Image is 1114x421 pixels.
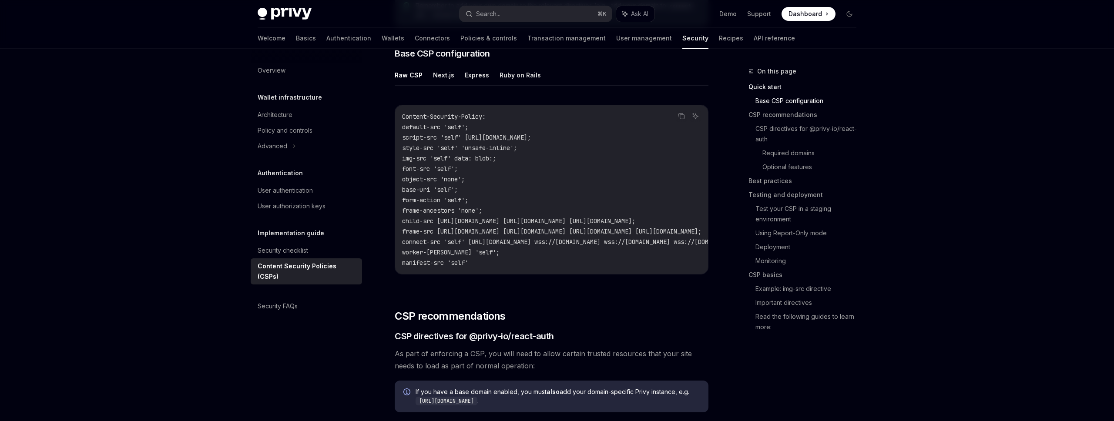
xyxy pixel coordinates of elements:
[395,309,506,323] span: CSP recommendations
[395,47,490,60] span: Base CSP configuration
[465,65,489,85] button: Express
[755,310,863,334] a: Read the following guides to learn more:
[690,110,701,122] button: Ask AI
[258,301,298,311] div: Security FAQs
[748,268,863,282] a: CSP basics
[402,134,531,141] span: script-src 'self' [URL][DOMAIN_NAME];
[631,10,648,18] span: Ask AI
[258,185,313,196] div: User authentication
[258,141,287,151] div: Advanced
[402,165,458,173] span: font-src 'self';
[755,94,863,108] a: Base CSP configuration
[616,28,672,49] a: User management
[251,243,362,258] a: Security checklist
[258,261,357,282] div: Content Security Policies (CSPs)
[402,248,500,256] span: worker-[PERSON_NAME] 'self';
[403,388,412,397] svg: Info
[719,28,743,49] a: Recipes
[676,110,687,122] button: Copy the contents from the code block
[395,330,554,342] span: CSP directives for @privy-io/react-auth
[789,10,822,18] span: Dashboard
[326,28,371,49] a: Authentication
[416,397,477,405] code: [URL][DOMAIN_NAME]
[616,6,654,22] button: Ask AI
[258,110,292,120] div: Architecture
[251,298,362,314] a: Security FAQs
[402,113,486,120] span: Content-Security-Policy:
[762,146,863,160] a: Required domains
[757,66,796,77] span: On this page
[547,388,560,395] strong: also
[597,10,607,17] span: ⌘ K
[258,65,285,76] div: Overview
[251,258,362,284] a: Content Security Policies (CSPs)
[762,160,863,174] a: Optional features
[460,6,612,22] button: Search...⌘K
[402,144,517,152] span: style-src 'self' 'unsafe-inline';
[402,186,458,194] span: base-uri 'self';
[416,388,700,405] span: If you have a base domain enabled, you must add your domain-specific Privy instance, e.g. .
[258,28,285,49] a: Welcome
[527,28,606,49] a: Transaction management
[258,201,325,211] div: User authorization keys
[395,347,708,372] span: As part of enforcing a CSP, you will need to allow certain trusted resources that your site needs...
[842,7,856,21] button: Toggle dark mode
[402,175,465,183] span: object-src 'none';
[460,28,517,49] a: Policies & controls
[747,10,771,18] a: Support
[755,254,863,268] a: Monitoring
[382,28,404,49] a: Wallets
[395,65,423,85] button: Raw CSP
[755,122,863,146] a: CSP directives for @privy-io/react-auth
[258,125,312,136] div: Policy and controls
[251,63,362,78] a: Overview
[755,296,863,310] a: Important directives
[754,28,795,49] a: API reference
[251,183,362,198] a: User authentication
[402,238,893,246] span: connect-src 'self' [URL][DOMAIN_NAME] wss://[DOMAIN_NAME] wss://[DOMAIN_NAME] wss://[DOMAIN_NAME]...
[719,10,737,18] a: Demo
[782,7,835,21] a: Dashboard
[748,80,863,94] a: Quick start
[402,227,701,235] span: frame-src [URL][DOMAIN_NAME] [URL][DOMAIN_NAME] [URL][DOMAIN_NAME] [URL][DOMAIN_NAME];
[402,207,482,214] span: frame-ancestors 'none';
[500,65,541,85] button: Ruby on Rails
[258,168,303,178] h5: Authentication
[476,9,500,19] div: Search...
[251,123,362,138] a: Policy and controls
[433,65,454,85] button: Next.js
[402,196,468,204] span: form-action 'self';
[755,226,863,240] a: Using Report-Only mode
[251,107,362,123] a: Architecture
[755,282,863,296] a: Example: img-src directive
[748,188,863,202] a: Testing and deployment
[258,228,324,238] h5: Implementation guide
[755,240,863,254] a: Deployment
[258,8,312,20] img: dark logo
[402,154,496,162] span: img-src 'self' data: blob:;
[415,28,450,49] a: Connectors
[402,259,468,267] span: manifest-src 'self'
[258,245,308,256] div: Security checklist
[748,174,863,188] a: Best practices
[402,217,635,225] span: child-src [URL][DOMAIN_NAME] [URL][DOMAIN_NAME] [URL][DOMAIN_NAME];
[402,123,468,131] span: default-src 'self';
[748,108,863,122] a: CSP recommendations
[755,202,863,226] a: Test your CSP in a staging environment
[682,28,708,49] a: Security
[251,198,362,214] a: User authorization keys
[296,28,316,49] a: Basics
[258,92,322,103] h5: Wallet infrastructure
